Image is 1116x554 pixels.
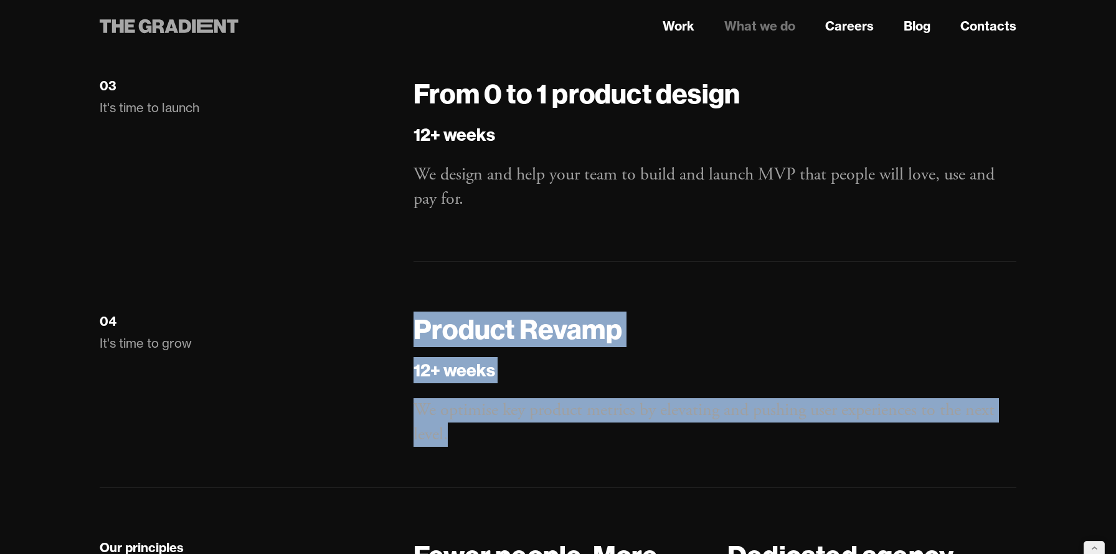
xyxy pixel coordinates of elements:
[100,99,389,117] p: It's time to launch
[825,17,874,36] a: Careers
[724,17,795,36] a: What we do
[414,357,1016,383] h5: 12+ weeks
[663,17,694,36] a: Work
[414,122,1016,148] h5: 12+ weeks
[100,313,116,330] div: 04
[414,398,1016,447] p: We optimise key product metrics by elevating and pushing user experiences to the next level.
[414,312,1016,347] h4: Product Revamp
[414,163,1016,211] p: We design and help your team to build and launch MVP that people will love, use and pay for.
[414,76,1016,112] h4: From 0 to 1 product design
[100,78,116,94] div: 03
[100,335,389,352] p: It's time to grow
[904,17,930,36] a: Blog
[960,17,1016,36] a: Contacts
